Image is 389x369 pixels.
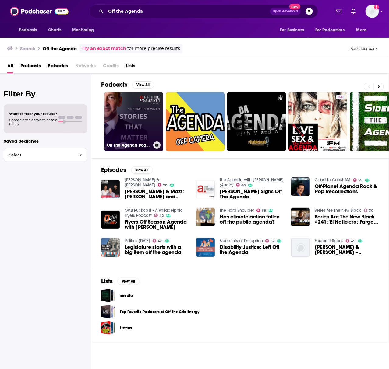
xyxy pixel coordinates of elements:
[125,177,159,188] a: Felger & Massarotti
[220,238,263,243] a: Blueprints of Disruption
[125,208,183,218] a: O&B Puckcast - A Philadelphia Flyers Podcast
[101,211,120,229] a: Flyers Off Season Agenda with Russ Cohen
[351,240,355,242] span: 49
[291,177,310,196] img: Off-Planet Agenda Rock & Pop Recollections
[101,289,115,302] a: needta
[349,6,358,16] a: Show notifications dropdown
[220,189,284,199] a: Steve Paikin Signs Off The Agenda
[220,189,284,199] span: [PERSON_NAME] Signs Off The Agenda
[101,277,140,285] a: ListsView All
[126,61,135,73] a: Lists
[291,238,310,257] img: Rosinski & Yarbro – Damione Lewis – Carolina Panthers Off-Season Agenda
[89,4,318,18] div: Search podcasts, credits, & more...
[280,26,304,34] span: For Business
[369,209,373,212] span: 30
[220,245,284,255] a: Disability Justice: Left Off the Agenda
[131,166,153,174] button: View All
[265,239,275,243] a: 52
[153,239,163,243] a: 48
[132,81,154,89] button: View All
[236,183,246,187] a: 60
[338,94,342,100] span: 24
[125,219,189,230] a: Flyers Off Season Agenda with Russ Cohen
[220,177,284,188] a: The Agenda with Steve Paikin (Audio)
[334,6,344,16] a: Show notifications dropdown
[72,26,94,34] span: Monitoring
[43,46,77,51] h3: Off the Agenda
[127,45,180,52] span: for more precise results
[101,238,120,257] img: Legislature starts with a big item off the agenda
[163,184,167,187] span: 70
[120,308,199,315] a: Top Favorite Podcasts of Off The Grid Energy
[315,245,379,255] a: Rosinski & Yarbro – Damione Lewis – Carolina Panthers Off-Season Agenda
[315,238,343,243] a: Fourcast Sports
[125,238,150,243] a: Politics Friday
[82,45,126,52] a: Try an exact match
[270,8,301,15] button: Open AdvancedNew
[20,46,35,51] h3: Search
[10,5,69,17] img: Podchaser - Follow, Share and Rate Podcasts
[358,179,362,182] span: 59
[196,238,215,257] a: Disability Justice: Left Off the Agenda
[353,178,363,182] a: 59
[4,138,87,144] p: Saved Searches
[158,240,162,242] span: 48
[101,180,120,199] a: Felger & Mazz: Marshall Hook and Ted Johnson Kick Off Agenda Free Friday
[271,240,274,242] span: 52
[315,177,351,183] a: Coast to Coast AM
[220,214,284,225] span: Has climate action fallen off the public agenda?
[48,26,61,34] span: Charts
[364,209,373,212] a: 30
[44,24,65,36] a: Charts
[315,245,379,255] span: [PERSON_NAME] & [PERSON_NAME] – [PERSON_NAME] – Carolina Panthers Off-Season Agenda
[103,61,119,73] span: Credits
[241,184,246,187] span: 60
[15,24,45,36] button: open menu
[352,24,374,36] button: open menu
[101,305,115,319] a: Top Favorite Podcasts of Off The Grid Energy
[101,277,113,285] h2: Lists
[118,278,140,285] button: View All
[4,89,87,98] h2: Filter By
[20,61,41,73] a: Podcasts
[256,209,266,212] a: 68
[366,5,379,18] img: User Profile
[101,166,126,174] h2: Episodes
[154,214,164,217] a: 42
[120,292,133,299] a: needta
[196,180,215,199] img: Steve Paikin Signs Off The Agenda
[7,61,13,73] a: All
[158,183,168,187] a: 70
[289,4,300,9] span: New
[315,26,345,34] span: For Podcasters
[125,189,189,199] span: [PERSON_NAME] & Mazz: [PERSON_NAME] and [PERSON_NAME] Kick Off Agenda Free [DATE]
[125,219,189,230] span: Flyers Off Season Agenda with [PERSON_NAME]
[291,208,310,226] img: Series Are The New Black #241: 'El Noticiero: Fargo 3 + Westworld 2 + The Big Bang Theory Spin-of...
[106,6,270,16] input: Search podcasts, credits, & more...
[276,24,312,36] button: open menu
[101,321,115,335] a: Listens
[125,245,189,255] a: Legislature starts with a big item off the agenda
[349,46,379,51] button: Send feedback
[315,184,379,194] a: Off-Planet Agenda Rock & Pop Recollections
[125,189,189,199] a: Felger & Mazz: Marshall Hook and Ted Johnson Kick Off Agenda Free Friday
[107,143,151,148] h3: Off The Agenda Podcast
[101,81,154,89] a: PodcastsView All
[159,214,164,217] span: 42
[196,208,215,226] img: Has climate action fallen off the public agenda?
[315,214,379,225] a: Series Are The New Black #241: 'El Noticiero: Fargo 3 + Westworld 2 + The Big Bang Theory Spin-of...
[101,166,153,174] a: EpisodesView All
[311,24,353,36] button: open menu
